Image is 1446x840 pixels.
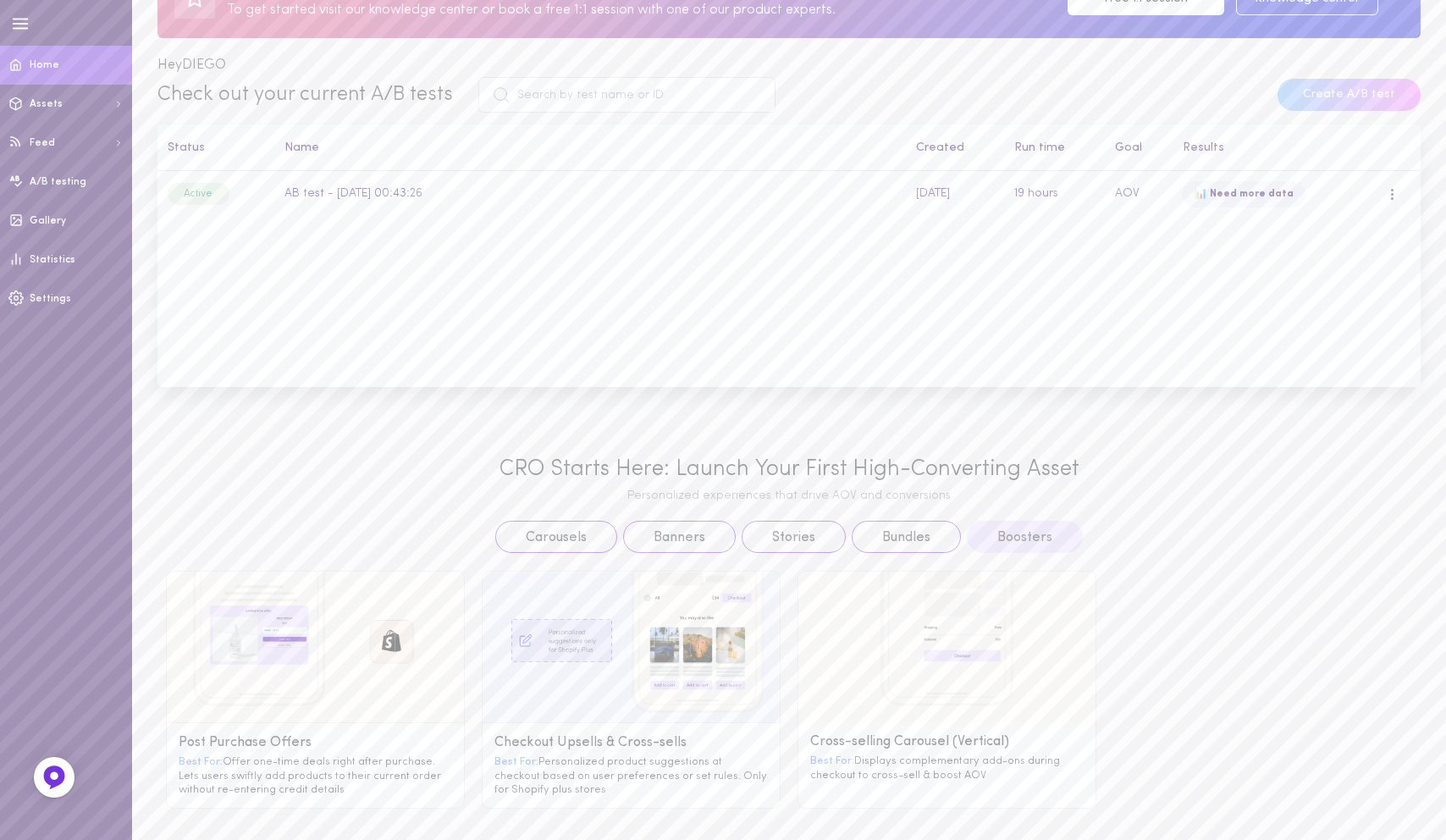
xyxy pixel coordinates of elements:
[157,58,226,72] span: Hey DIEGO
[483,572,780,723] img: image
[906,124,1003,171] th: Created
[30,138,55,148] span: Feed
[157,85,453,105] span: Check out your current A/B tests
[274,171,906,218] td: AB test - [DATE] 00:43:26
[168,183,229,205] div: Active
[41,765,67,790] img: Feedback Button
[1278,79,1421,111] button: Create A/B test
[810,754,1084,782] div: Displays complementary add-ons during checkout to cross-sell & boost AOV
[906,171,1003,218] td: [DATE]
[30,255,75,265] span: Statistics
[1183,181,1305,208] div: 📊 Need more data
[30,177,86,187] span: A/B testing
[30,216,66,226] span: Gallery
[179,756,223,767] span: Best For:
[274,124,906,171] th: Name
[478,77,775,113] input: Search by test name or ID
[157,124,274,171] th: Status
[30,99,63,109] span: Assets
[742,521,846,553] button: Stories
[810,734,1084,750] div: Cross-selling Carousel (Vertical)
[495,521,617,553] button: Carousels
[179,735,452,751] div: Post Purchase Offers
[810,755,854,766] span: Best For:
[1106,171,1173,218] td: AOV
[167,572,464,723] img: image
[852,521,961,553] button: Bundles
[1106,124,1173,171] th: Goal
[166,456,1412,483] div: CRO Starts Here: Launch Your First High-Converting Asset
[166,489,1412,504] div: Personalized experiences that drive AOV and conversions
[494,754,768,796] div: Personalized product suggestions at checkout based on user preferences or set rules. Only for Sho...
[1004,124,1106,171] th: Run time
[623,521,736,553] button: Banners
[179,754,452,796] div: Offer one-time deals right after purchase. Lets users swiftly add products to their current order...
[1173,124,1377,171] th: Results
[494,756,538,767] span: Best For:
[494,735,768,751] div: Checkout Upsells & Cross-sells
[967,521,1083,553] button: Boosters
[30,294,71,304] span: Settings
[30,60,59,70] span: Home
[1278,88,1421,101] a: Create A/B test
[1004,171,1106,218] td: 19 hours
